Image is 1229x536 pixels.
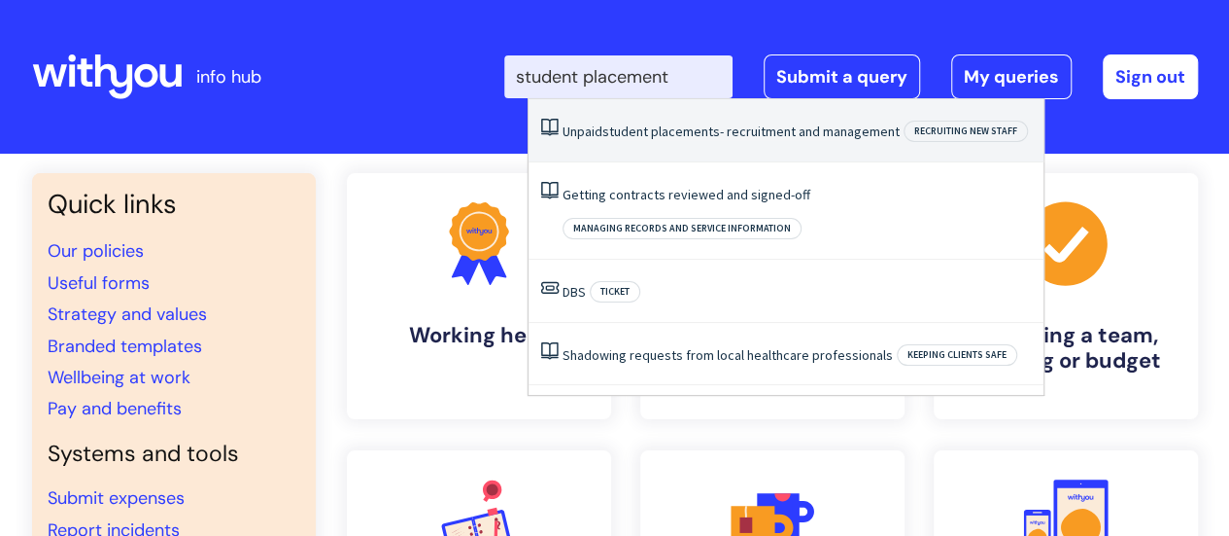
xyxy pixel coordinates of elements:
h4: Managing a team, building or budget [949,323,1182,375]
a: Sign out [1103,54,1198,99]
a: Our policies [48,239,144,263]
a: Strategy and values [48,303,207,326]
input: Search [504,55,733,98]
a: Shadowing requests from local healthcare professionals [563,346,893,364]
div: | - [504,54,1198,99]
a: Unpaidstudent placements- recruitment and management [563,123,900,140]
h4: Working here [362,323,596,348]
a: Managing a team, building or budget [934,173,1198,419]
span: Keeping clients safe [897,344,1017,366]
h4: Systems and tools [48,441,300,468]
span: student [602,123,648,140]
a: Pay and benefits [48,397,182,420]
a: DBS [563,283,586,301]
h3: Quick links [48,189,300,220]
a: My queries [951,54,1072,99]
a: Submit a query [764,54,920,99]
span: placements [651,123,720,140]
a: Submit expenses [48,486,185,510]
p: info hub [196,61,261,92]
span: Recruiting new staff [904,121,1028,142]
span: Ticket [590,281,640,303]
a: Getting contracts reviewed and signed-off [563,186,810,203]
a: Useful forms [48,271,150,295]
a: Wellbeing at work [48,366,190,389]
a: Working here [347,173,611,419]
span: Managing records and service information [563,218,802,239]
a: Branded templates [48,335,202,358]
